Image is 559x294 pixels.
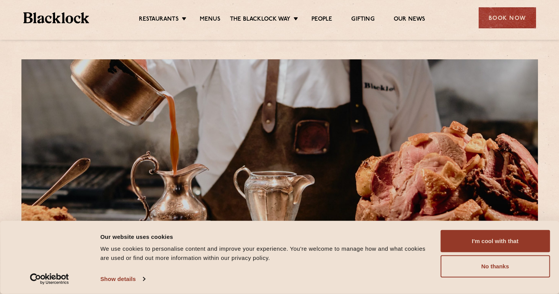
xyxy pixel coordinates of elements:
[23,12,90,23] img: BL_Textured_Logo-footer-cropped.svg
[351,16,374,24] a: Gifting
[230,16,290,24] a: The Blacklock Way
[139,16,179,24] a: Restaurants
[16,273,83,285] a: Usercentrics Cookiebot - opens in a new window
[100,244,432,263] div: We use cookies to personalise content and improve your experience. You're welcome to manage how a...
[100,273,145,285] a: Show details
[394,16,425,24] a: Our News
[440,255,550,278] button: No thanks
[479,7,536,28] div: Book Now
[200,16,220,24] a: Menus
[100,232,432,241] div: Our website uses cookies
[311,16,332,24] a: People
[440,230,550,252] button: I'm cool with that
